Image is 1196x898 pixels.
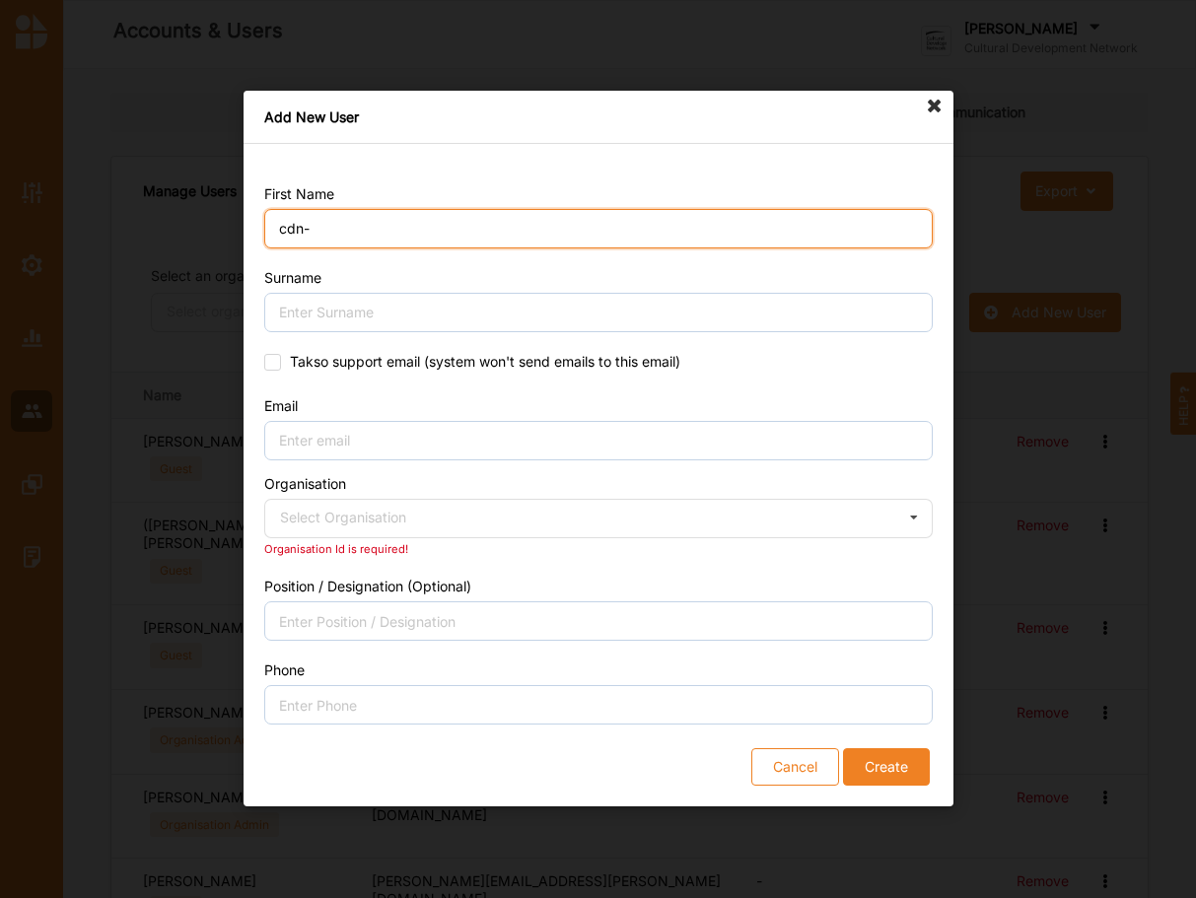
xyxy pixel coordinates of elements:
[264,209,933,248] input: Enter First Name
[264,186,334,202] label: First Name
[264,542,933,558] p: Organisation Id is required!
[264,475,346,492] label: Organisation
[264,421,933,460] input: Enter email
[264,663,305,679] label: Phone
[264,354,680,370] label: Takso support email (system won't send emails to this email)
[264,270,321,286] label: Surname
[264,293,933,332] input: Enter Surname
[244,91,953,144] div: Add New User
[280,511,406,524] div: Select Organisation
[264,580,471,595] label: Position / Designation (Optional)
[751,749,839,787] button: Cancel
[264,686,933,725] input: Enter Phone
[842,749,929,787] button: Create
[264,602,933,642] input: Enter Position / Designation
[264,398,298,414] label: Email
